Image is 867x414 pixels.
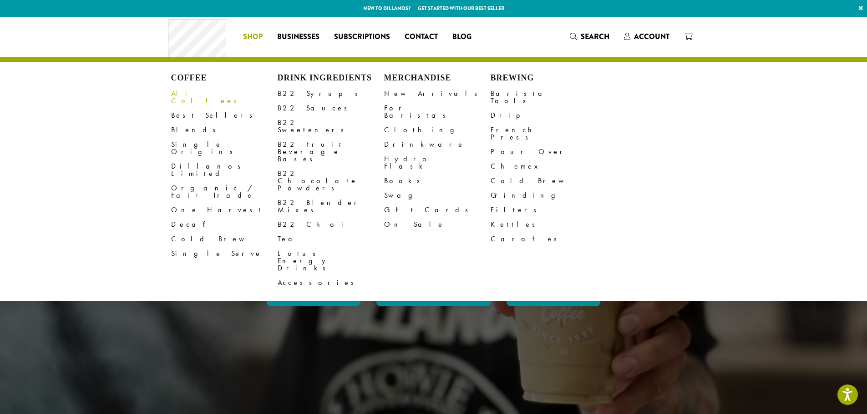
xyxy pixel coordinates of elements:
[418,5,504,12] a: Get started with our best seller
[384,86,491,101] a: New Arrivals
[563,29,617,44] a: Search
[171,181,278,203] a: Organic / Fair Trade
[491,123,597,145] a: French Press
[278,217,384,232] a: B22 Chai
[491,174,597,188] a: Cold Brew
[278,115,384,137] a: B22 Sweeteners
[491,73,597,83] h4: Brewing
[171,232,278,246] a: Cold Brew
[452,31,472,43] span: Blog
[634,31,669,42] span: Account
[384,73,491,83] h4: Merchandise
[384,188,491,203] a: Swag
[236,30,270,44] a: Shop
[278,246,384,275] a: Lotus Energy Drinks
[278,73,384,83] h4: Drink Ingredients
[278,137,384,166] a: B22 Fruit Beverage Bases
[171,86,278,108] a: All Coffees
[171,137,278,159] a: Single Origins
[278,232,384,246] a: Tea
[171,246,278,261] a: Single Serve
[491,145,597,159] a: Pour Over
[171,217,278,232] a: Decaf
[491,217,597,232] a: Kettles
[384,152,491,174] a: Hydro Flask
[581,31,609,42] span: Search
[491,159,597,174] a: Chemex
[171,159,278,181] a: Dillanos Limited
[384,174,491,188] a: Books
[278,195,384,217] a: B22 Blender Mixes
[384,123,491,137] a: Clothing
[171,123,278,137] a: Blends
[384,203,491,217] a: Gift Cards
[491,203,597,217] a: Filters
[171,108,278,123] a: Best Sellers
[171,73,278,83] h4: Coffee
[243,31,263,43] span: Shop
[491,108,597,123] a: Drip
[384,217,491,232] a: On Sale
[334,31,390,43] span: Subscriptions
[384,137,491,152] a: Drinkware
[278,166,384,195] a: B22 Chocolate Powders
[278,86,384,101] a: B22 Syrups
[278,275,384,290] a: Accessories
[384,101,491,123] a: For Baristas
[491,232,597,246] a: Carafes
[278,101,384,115] a: B22 Sauces
[277,31,319,43] span: Businesses
[405,31,438,43] span: Contact
[491,86,597,108] a: Barista Tools
[171,203,278,217] a: One Harvest
[491,188,597,203] a: Grinding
